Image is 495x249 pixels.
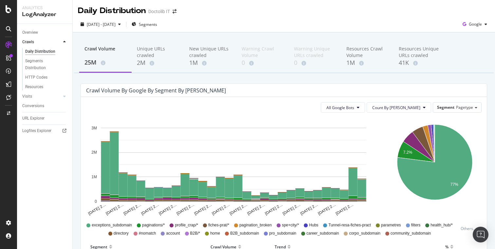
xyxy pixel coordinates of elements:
[381,222,401,228] span: parametres
[306,231,339,236] span: career_subdomain
[346,59,388,67] div: 1M
[22,127,51,134] div: Logfiles Explorer
[139,231,156,236] span: #nomatch
[137,46,179,59] div: Unique URLs crawled
[460,19,490,29] button: Google
[25,58,62,71] div: Segments Distribution
[473,227,488,242] div: Open Intercom Messenger
[22,93,61,100] a: Visits
[25,84,68,90] a: Resources
[175,222,198,228] span: profile_crap/*
[294,59,336,67] div: 0
[399,59,441,67] div: 41K
[321,102,365,113] button: All Google Bots
[189,59,231,67] div: 1M
[148,8,170,15] div: Doctolib IT
[142,222,165,228] span: paginations/*
[456,105,473,110] span: Pagetype
[86,118,381,216] svg: A chart.
[25,48,68,55] a: Daily Distribution
[22,103,44,109] div: Conversions
[282,222,299,228] span: spe+city/*
[84,58,126,67] div: 25M
[22,29,38,36] div: Overview
[86,87,226,94] div: Crawl Volume by google by Segment by [PERSON_NAME]
[349,231,380,236] span: corpo_subdomain
[166,231,180,236] span: account
[25,74,68,81] a: HTTP Codes
[403,150,412,155] text: 7.2%
[411,222,421,228] span: filters
[372,105,420,110] span: Count By Day
[242,46,284,59] div: Warning Crawl Volume
[95,199,97,204] text: 0
[210,231,220,236] span: home
[367,102,431,113] button: Count By [PERSON_NAME]
[190,231,200,236] span: B2B/*
[309,222,318,228] span: Hubs
[399,46,441,59] div: Resources Unique URLs crawled
[91,175,97,179] text: 1M
[431,222,452,228] span: health_hub/*
[114,231,129,236] span: directory
[25,74,47,81] div: HTTP Codes
[239,222,272,228] span: pagination_broken
[22,127,68,134] a: Logfiles Explorer
[92,222,132,228] span: exceptions_subdomain
[461,226,479,231] div: Others...
[22,11,67,18] div: LogAnalyzer
[326,105,354,110] span: All Google Bots
[91,150,97,155] text: 2M
[189,46,231,59] div: New Unique URLs crawled
[242,59,284,67] div: 0
[294,46,336,59] div: Warning Unique URLs crawled
[450,182,458,187] text: 77%
[22,103,68,109] a: Conversions
[328,222,371,228] span: Tunnel-resa-fiches-pract
[78,5,146,16] div: Daily Distribution
[137,59,179,67] div: 2M
[22,115,68,122] a: URL Explorer
[87,22,116,27] span: [DATE] - [DATE]
[173,9,176,14] div: arrow-right-arrow-left
[22,115,45,122] div: URL Explorer
[25,58,68,71] a: Segments Distribution
[22,39,34,46] div: Crawls
[22,93,32,100] div: Visits
[129,19,160,29] button: Segments
[139,22,157,27] span: Segments
[230,231,259,236] span: B2B_subdomain
[22,39,61,46] a: Crawls
[22,5,67,11] div: Analytics
[25,48,55,55] div: Daily Distribution
[391,231,431,236] span: community_subdomain
[269,231,296,236] span: pro_subdomain
[91,126,97,130] text: 3M
[469,21,482,27] span: Google
[437,105,454,110] span: Segment
[25,84,43,90] div: Resources
[84,46,126,58] div: Crawl Volume
[78,19,123,29] button: [DATE] - [DATE]
[388,118,482,216] svg: A chart.
[208,222,229,228] span: fiches-prat/*
[22,29,68,36] a: Overview
[346,46,388,59] div: Resources Crawl Volume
